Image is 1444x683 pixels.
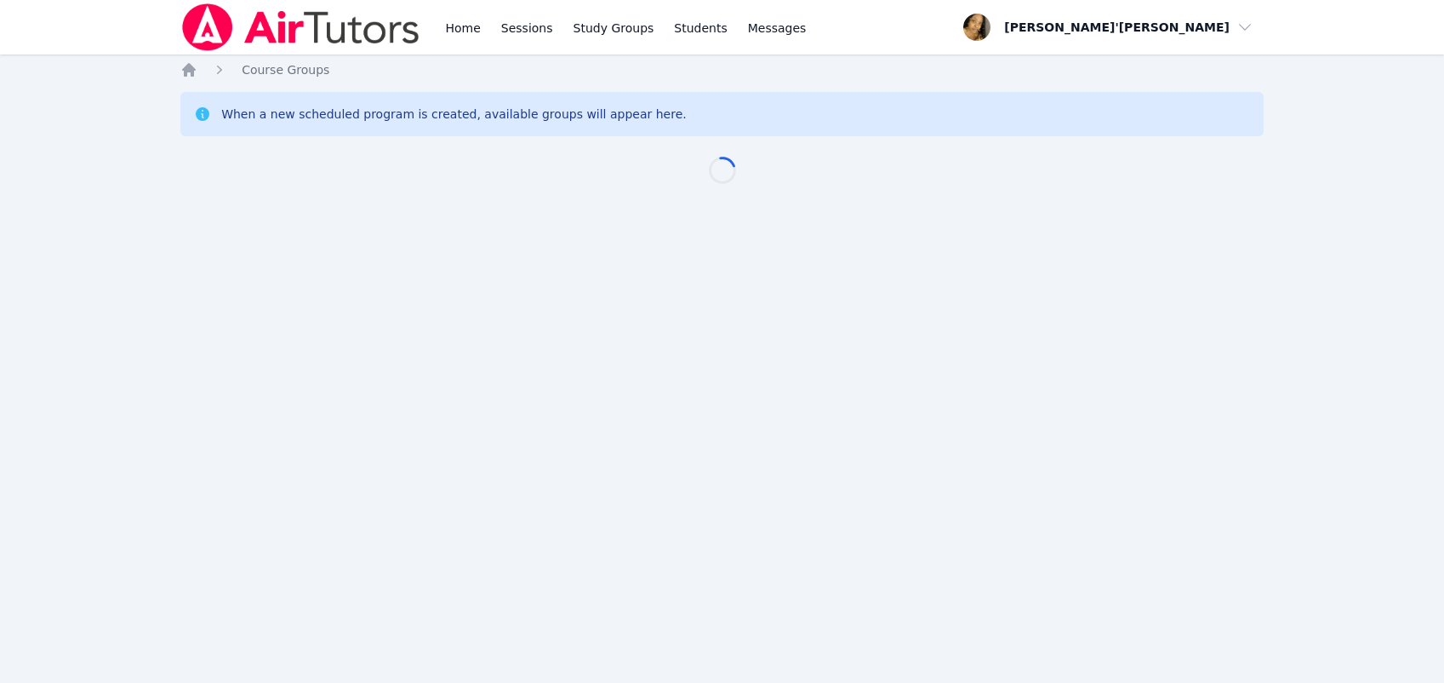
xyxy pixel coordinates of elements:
[242,63,329,77] span: Course Groups
[180,61,1264,78] nav: Breadcrumb
[221,106,687,123] div: When a new scheduled program is created, available groups will appear here.
[242,61,329,78] a: Course Groups
[748,20,807,37] span: Messages
[180,3,421,51] img: Air Tutors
